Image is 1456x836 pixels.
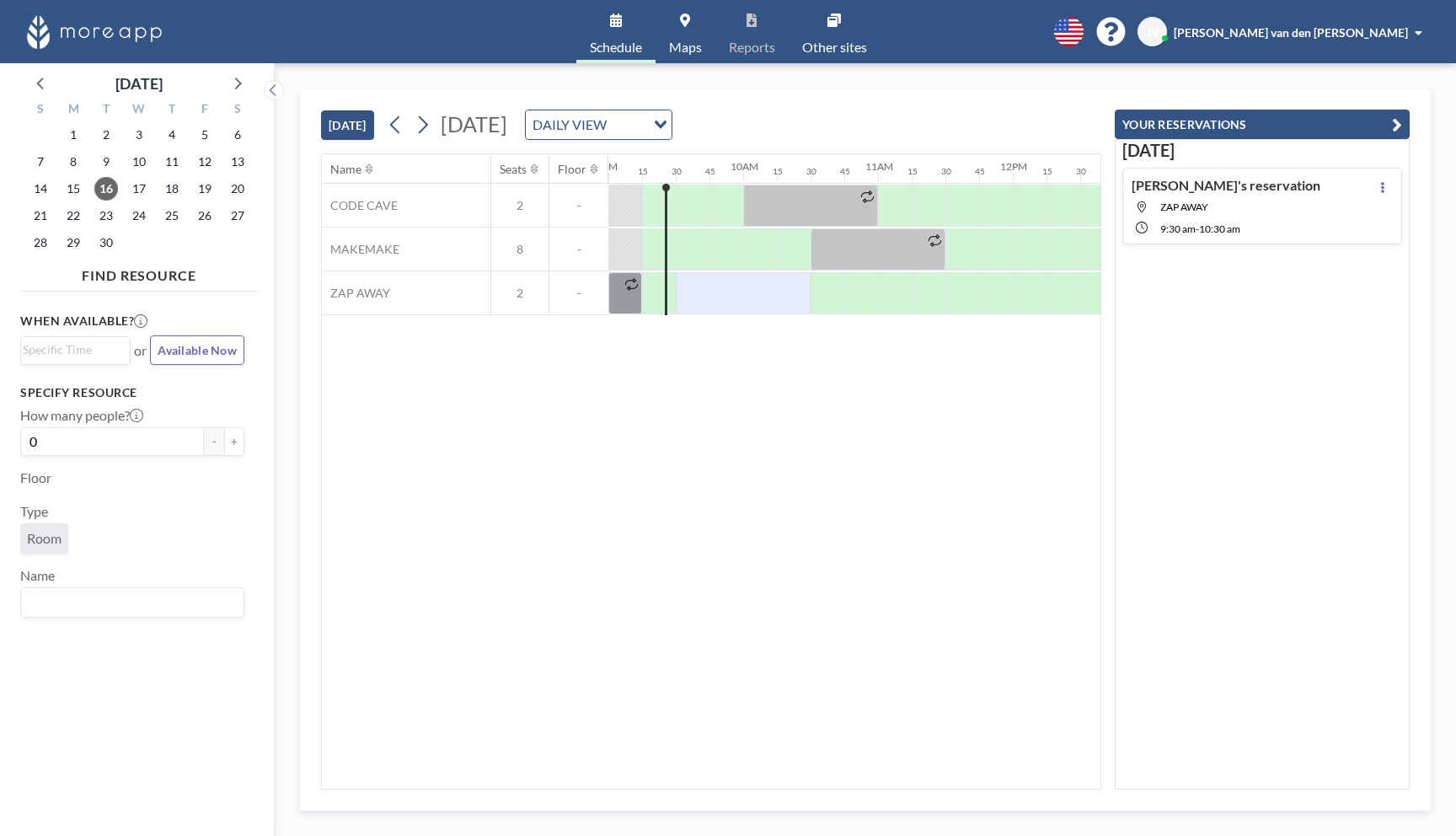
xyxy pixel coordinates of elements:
span: Thursday, September 18, 2025 [160,177,184,201]
input: Search for option [612,114,644,136]
span: Tuesday, September 9, 2025 [94,150,118,174]
span: 9:30 AM [1160,222,1196,235]
span: Monday, September 15, 2025 [62,177,85,201]
span: Monday, September 8, 2025 [62,150,85,174]
div: 15 [1042,166,1052,177]
button: - [204,427,224,456]
span: Sunday, September 7, 2025 [29,150,52,174]
span: Tuesday, September 16, 2025 [94,177,118,201]
div: 30 [806,166,816,177]
span: Tuesday, September 2, 2025 [94,123,118,147]
button: Available Now [150,335,244,365]
div: M [57,99,90,121]
div: 45 [705,166,715,177]
h3: [DATE] [1122,140,1402,161]
span: Other sites [802,40,867,54]
span: - [549,198,608,213]
span: ZAP AWAY [322,286,390,301]
span: Schedule [590,40,642,54]
div: 15 [638,166,648,177]
h4: [PERSON_NAME]'s reservation [1132,177,1320,194]
span: Saturday, September 13, 2025 [226,150,249,174]
span: CODE CAVE [322,198,398,213]
span: Monday, September 1, 2025 [62,123,85,147]
span: Room [27,530,62,547]
div: Search for option [21,588,244,617]
div: 12PM [1000,160,1027,173]
span: Sunday, September 21, 2025 [29,204,52,228]
div: 10AM [731,160,758,173]
span: Thursday, September 4, 2025 [160,123,184,147]
span: 8 [491,242,549,257]
span: Tuesday, September 23, 2025 [94,204,118,228]
div: S [24,99,57,121]
div: 30 [672,166,682,177]
span: - [549,286,608,301]
div: 45 [840,166,850,177]
div: W [123,99,156,121]
span: Sunday, September 14, 2025 [29,177,52,201]
span: Saturday, September 6, 2025 [226,123,249,147]
span: Saturday, September 27, 2025 [226,204,249,228]
div: Floor [558,162,586,177]
div: 30 [941,166,951,177]
span: [DATE] [441,111,507,137]
span: Friday, September 5, 2025 [193,123,217,147]
span: Maps [669,40,702,54]
div: T [90,99,123,121]
span: Wednesday, September 3, 2025 [127,123,151,147]
div: Seats [500,162,527,177]
div: 30 [1076,166,1086,177]
h3: Specify resource [20,385,244,400]
label: Name [20,567,55,584]
span: Available Now [158,343,237,357]
div: Search for option [526,110,672,139]
span: DAILY VIEW [529,114,610,136]
span: Reports [729,40,775,54]
div: [DATE] [115,72,163,95]
span: ZAP AWAY [1160,201,1208,213]
span: Friday, September 26, 2025 [193,204,217,228]
label: Type [20,503,48,520]
input: Search for option [23,340,120,359]
span: Sunday, September 28, 2025 [29,231,52,255]
span: MAKEMAKE [322,242,399,257]
div: Search for option [21,337,130,362]
span: Thursday, September 25, 2025 [160,204,184,228]
span: - [1196,222,1199,235]
input: Search for option [23,592,234,614]
span: [PERSON_NAME] van den [PERSON_NAME] [1174,25,1408,40]
span: - [549,242,608,257]
span: 10:30 AM [1199,222,1240,235]
span: 2 [491,286,549,301]
div: 45 [975,166,985,177]
img: organization-logo [27,15,162,49]
div: 15 [907,166,918,177]
span: Friday, September 12, 2025 [193,150,217,174]
div: 15 [773,166,783,177]
div: Name [330,162,361,177]
label: Floor [20,469,51,486]
span: Wednesday, September 24, 2025 [127,204,151,228]
button: [DATE] [321,110,374,140]
span: or [134,342,147,359]
div: S [221,99,254,121]
button: YOUR RESERVATIONS [1115,110,1410,139]
span: Wednesday, September 10, 2025 [127,150,151,174]
div: T [155,99,188,121]
span: Monday, September 29, 2025 [62,231,85,255]
span: JV [1146,24,1159,40]
span: Wednesday, September 17, 2025 [127,177,151,201]
button: + [224,427,244,456]
span: Monday, September 22, 2025 [62,204,85,228]
span: Thursday, September 11, 2025 [160,150,184,174]
span: 2 [491,198,549,213]
span: Tuesday, September 30, 2025 [94,231,118,255]
span: Saturday, September 20, 2025 [226,177,249,201]
div: 11AM [865,160,893,173]
h4: FIND RESOURCE [20,260,258,284]
div: F [188,99,221,121]
span: Friday, September 19, 2025 [193,177,217,201]
label: How many people? [20,407,143,424]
